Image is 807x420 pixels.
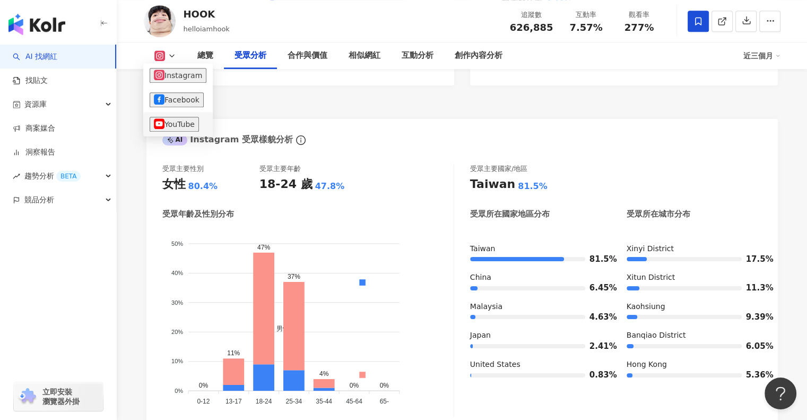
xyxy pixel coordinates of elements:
[162,176,186,193] div: 女性
[175,387,183,393] tspan: 0%
[150,68,206,83] button: Instagram
[627,330,762,341] div: Banqiao District
[255,398,272,405] tspan: 18-24
[197,49,213,62] div: 總覽
[294,134,307,147] span: info-circle
[627,244,762,254] div: Xinyi District
[162,134,293,145] div: Instagram 受眾樣貌分析
[402,49,433,62] div: 互動分析
[624,22,654,33] span: 277%
[171,270,183,276] tspan: 40%
[285,398,302,405] tspan: 25-34
[349,49,380,62] div: 相似網紅
[42,387,80,406] span: 立即安裝 瀏覽器外掛
[346,398,362,405] tspan: 45-64
[470,302,605,312] div: Malaysia
[589,371,605,379] span: 0.83%
[24,164,81,188] span: 趨勢分析
[184,25,230,33] span: helloiamhook
[510,22,553,33] span: 626,885
[627,359,762,370] div: Hong Kong
[17,388,38,405] img: chrome extension
[746,284,762,292] span: 11.3%
[171,328,183,335] tspan: 20%
[589,255,605,263] span: 81.5%
[627,209,690,220] div: 受眾所在城市分布
[188,181,218,192] div: 80.4%
[268,325,289,332] span: 男性
[470,359,605,370] div: United States
[470,164,527,174] div: 受眾主要國家/地區
[315,181,345,192] div: 47.8%
[150,117,199,132] button: YouTube
[171,299,183,305] tspan: 30%
[197,398,210,405] tspan: 0-12
[13,147,55,158] a: 洞察報告
[470,330,605,341] div: Japan
[746,313,762,321] span: 9.39%
[470,209,550,220] div: 受眾所在國家地區分布
[316,398,332,405] tspan: 35-44
[225,398,241,405] tspan: 13-17
[746,255,762,263] span: 17.5%
[162,135,188,145] div: AI
[184,7,230,21] div: HOOK
[150,92,204,107] button: Facebook
[470,176,515,193] div: Taiwan
[14,382,103,411] a: chrome extension立即安裝 瀏覽器外掛
[56,171,81,182] div: BETA
[13,173,20,180] span: rise
[518,181,548,192] div: 81.5%
[13,52,57,62] a: searchAI 找網紅
[259,164,301,174] div: 受眾主要年齡
[171,240,183,246] tspan: 50%
[566,10,606,20] div: 互動率
[162,209,234,220] div: 受眾年齡及性別分布
[743,47,780,64] div: 近三個月
[470,244,605,254] div: Taiwan
[144,5,176,37] img: KOL Avatar
[589,313,605,321] span: 4.63%
[162,164,204,174] div: 受眾主要性別
[569,22,602,33] span: 7.57%
[235,49,266,62] div: 受眾分析
[619,10,660,20] div: 觀看率
[8,14,65,35] img: logo
[379,398,388,405] tspan: 65-
[627,302,762,312] div: Kaohsiung
[627,272,762,283] div: Xitun District
[13,123,55,134] a: 商案媒合
[24,188,54,212] span: 競品分析
[13,75,48,86] a: 找貼文
[171,358,183,364] tspan: 10%
[589,342,605,350] span: 2.41%
[510,10,553,20] div: 追蹤數
[288,49,327,62] div: 合作與價值
[765,378,796,409] iframe: Help Scout Beacon - Open
[24,92,47,116] span: 資源庫
[259,176,313,193] div: 18-24 歲
[455,49,502,62] div: 創作內容分析
[746,371,762,379] span: 5.36%
[746,342,762,350] span: 6.05%
[589,284,605,292] span: 6.45%
[470,272,605,283] div: China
